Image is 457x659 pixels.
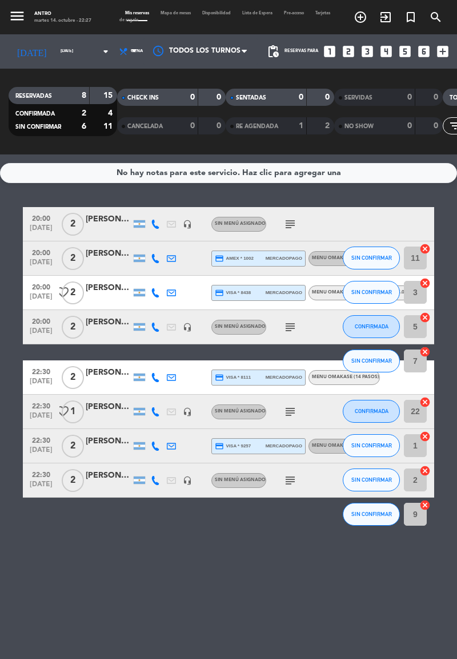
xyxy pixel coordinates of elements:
[27,259,55,272] span: [DATE]
[27,378,55,391] span: [DATE]
[236,11,278,15] span: Lista de Espera
[341,44,356,59] i: looks_two
[197,11,236,15] span: Disponibilidad
[343,400,400,423] button: CONFIRMADA
[62,281,84,304] span: 2
[343,350,400,372] button: SIN CONFIRMAR
[266,374,302,381] span: mercadopago
[15,93,52,99] span: RESERVADAS
[266,45,280,58] span: pending_actions
[127,95,159,101] span: CHECK INS
[215,288,251,297] span: visa * 8438
[435,44,450,59] i: add_box
[351,358,392,364] span: SIN CONFIRMAR
[266,255,302,262] span: mercadopago
[351,255,392,261] span: SIN CONFIRMAR
[34,17,91,24] div: martes 14. octubre - 22:27
[215,254,254,263] span: amex * 1002
[236,124,278,129] span: RE AGENDADA
[299,93,303,101] strong: 0
[283,217,297,231] i: subject
[215,373,224,382] i: credit_card
[407,122,412,130] strong: 0
[183,323,192,332] i: headset_mic
[155,11,197,15] span: Mapa de mesas
[278,11,310,15] span: Pre-acceso
[215,324,266,329] span: Sin menú asignado
[183,476,192,485] i: headset_mic
[27,293,55,306] span: [DATE]
[9,7,26,27] button: menu
[429,10,443,24] i: search
[183,407,192,416] i: headset_mic
[343,503,400,526] button: SIN CONFIRMAR
[283,405,297,419] i: subject
[312,375,379,379] span: MENU OMAKASE (14 PASOS)
[215,288,224,297] i: credit_card
[312,290,410,295] span: MENU OMAKASE (14 PASOS)
[27,467,55,481] span: 22:30
[215,373,251,382] span: visa * 8111
[312,443,379,448] span: MENU OMAKASE (14 PASOS)
[322,44,337,59] i: looks_one
[34,10,91,17] div: ANTRO
[266,289,302,296] span: mercadopago
[299,122,303,130] strong: 1
[27,224,55,237] span: [DATE]
[15,111,55,117] span: CONFIRMADA
[379,10,392,24] i: exit_to_app
[419,465,431,477] i: cancel
[434,93,440,101] strong: 0
[343,247,400,269] button: SIN CONFIRMAR
[117,166,341,180] div: No hay notas para este servicio. Haz clic para agregar una
[355,408,388,414] span: CONFIRMADA
[62,400,84,423] span: 1
[27,211,55,224] span: 20:00
[9,7,26,25] i: menu
[86,281,131,295] div: [PERSON_NAME]
[351,289,392,295] span: SIN CONFIRMAR
[15,124,61,130] span: SIN CONFIRMAR
[82,122,86,130] strong: 6
[86,366,131,379] div: [PERSON_NAME]
[62,316,84,339] span: 2
[343,315,400,338] button: CONFIRMADA
[82,109,86,117] strong: 2
[416,44,431,59] i: looks_6
[62,435,84,458] span: 2
[86,316,131,329] div: [PERSON_NAME]
[343,434,400,457] button: SIN CONFIRMAR
[419,499,431,511] i: cancel
[407,93,412,101] strong: 0
[419,431,431,442] i: cancel
[343,469,400,491] button: SIN CONFIRMAR
[283,474,297,487] i: subject
[131,49,143,54] span: Cena
[215,221,266,226] span: Sin menú asignado
[86,247,131,260] div: [PERSON_NAME]
[398,44,412,59] i: looks_5
[215,442,251,451] span: visa * 9257
[351,442,392,448] span: SIN CONFIRMAR
[217,93,223,101] strong: 0
[215,478,266,482] span: Sin menú asignado
[27,412,55,425] span: [DATE]
[379,44,394,59] i: looks_4
[103,122,115,130] strong: 11
[27,314,55,327] span: 20:00
[190,93,195,101] strong: 0
[312,256,379,260] span: MENU OMAKASE (14 PASOS)
[355,323,388,329] span: CONFIRMADA
[325,122,332,130] strong: 2
[236,95,266,101] span: SENTADAS
[360,44,375,59] i: looks_3
[86,435,131,448] div: [PERSON_NAME] de Santa [PERSON_NAME]
[103,92,115,100] strong: 15
[27,280,55,293] span: 20:00
[62,213,84,236] span: 2
[27,446,55,459] span: [DATE]
[183,220,192,229] i: headset_mic
[434,122,440,130] strong: 0
[62,469,84,492] span: 2
[283,320,297,334] i: subject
